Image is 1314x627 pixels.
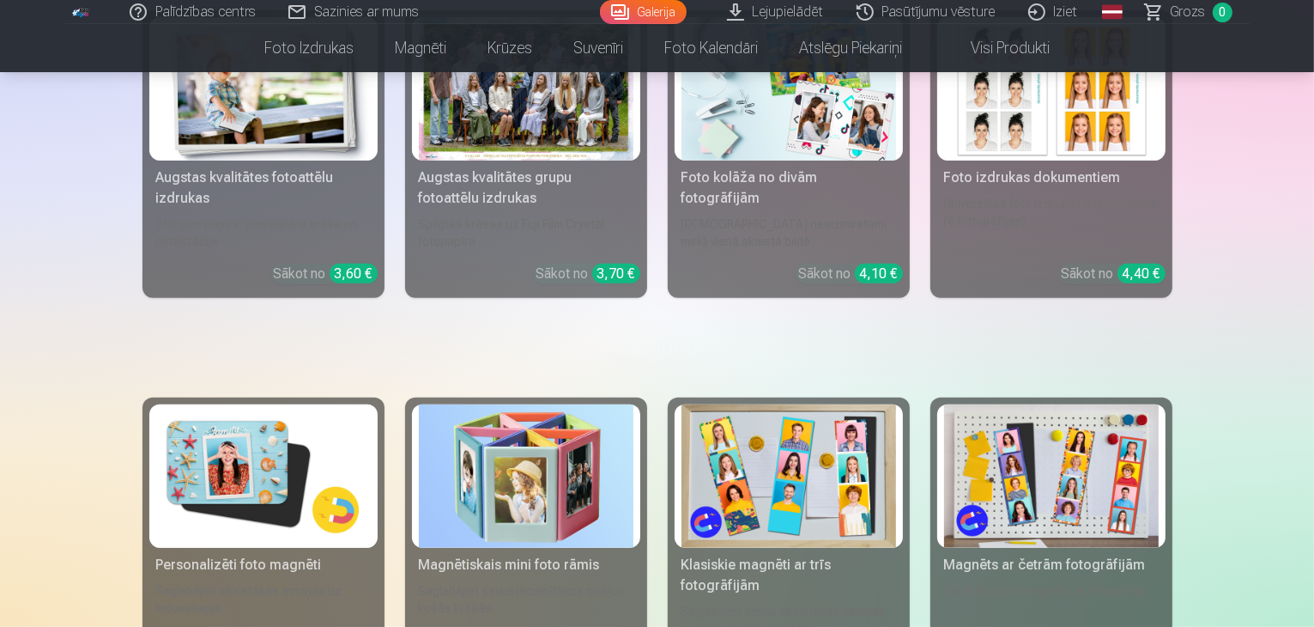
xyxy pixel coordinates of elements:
div: 4,10 € [855,264,903,283]
div: Spilgtas krāsas uz Fuji Film Crystal fotopapīra [412,216,640,250]
a: Atslēgu piekariņi [778,24,923,72]
span: Grozs [1171,2,1206,22]
div: 3,60 € [330,264,378,283]
img: /fa3 [72,7,91,17]
div: Sākot no [274,264,378,284]
img: Augstas kvalitātes fotoattēlu izdrukas [156,17,371,161]
img: Foto izdrukas dokumentiem [944,17,1159,161]
div: Sākot no [799,264,903,284]
span: 0 [1213,3,1232,22]
a: Foto izdrukas [244,24,374,72]
img: Magnēts ar četrām fotogrāfijām [944,405,1159,548]
h3: Magnēti [156,332,1159,363]
div: [DEMOGRAPHIC_DATA] neaizmirstami mirkļi vienā skaistā bildē [675,216,903,250]
div: Magnēts ar četrām fotogrāfijām [937,555,1166,575]
a: Krūzes [467,24,553,72]
div: Augstas kvalitātes grupu fotoattēlu izdrukas [412,167,640,209]
a: Visi produkti [923,24,1070,72]
a: Foto kalendāri [644,24,778,72]
div: 3,70 € [592,264,640,283]
div: Klasiskie magnēti ar trīs fotogrāfijām [675,555,903,596]
div: Magnētiskais mini foto rāmis [412,555,640,575]
div: Augstas kvalitātes fotoattēlu izdrukas [149,167,378,209]
div: 210 gsm papīrs, piesātināta krāsa un detalizācija [149,216,378,250]
a: Magnēti [374,24,467,72]
div: Universālas foto izdrukas dokumentiem (6 fotogrāfijas) [937,195,1166,250]
img: Foto kolāža no divām fotogrāfijām [681,17,896,161]
div: Personalizēti foto magnēti [149,555,378,575]
a: Augstas kvalitātes grupu fotoattēlu izdrukasSpilgtas krāsas uz Fuji Film Crystal fotopapīraSākot ... [405,10,647,298]
div: Foto izdrukas dokumentiem [937,167,1166,188]
a: Suvenīri [553,24,644,72]
a: Foto kolāža no divām fotogrāfijāmFoto kolāža no divām fotogrāfijām[DEMOGRAPHIC_DATA] neaizmirstam... [668,10,910,298]
img: Magnētiskais mini foto rāmis [419,405,633,548]
div: Sākot no [1062,264,1166,284]
a: Augstas kvalitātes fotoattēlu izdrukasAugstas kvalitātes fotoattēlu izdrukas210 gsm papīrs, piesā... [142,10,385,298]
img: Personalizēti foto magnēti [156,405,371,548]
img: Klasiskie magnēti ar trīs fotogrāfijām [681,405,896,548]
div: 4,40 € [1117,264,1166,283]
a: Foto izdrukas dokumentiemFoto izdrukas dokumentiemUniversālas foto izdrukas dokumentiem (6 fotogr... [930,10,1172,298]
div: Foto kolāža no divām fotogrāfijām [675,167,903,209]
div: Sākot no [536,264,640,284]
